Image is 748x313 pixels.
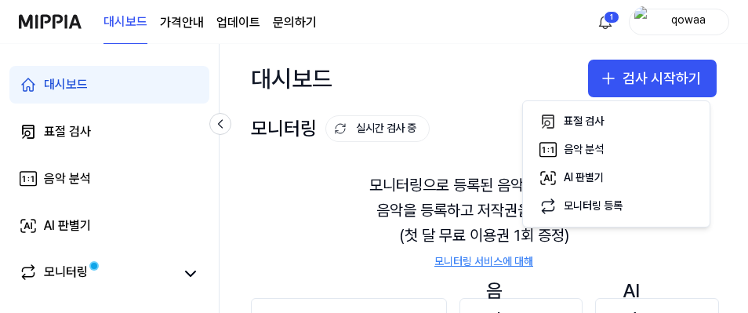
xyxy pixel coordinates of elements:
[9,66,209,104] a: 대시보드
[251,114,430,144] div: 모니터링
[604,11,619,24] div: 1
[564,114,604,129] div: 표절 검사
[658,13,719,30] div: qowaa
[564,198,623,214] div: 모니터링 등록
[273,13,317,32] a: 문의하기
[434,254,533,270] a: 모니터링 서비스에 대해
[529,136,703,164] button: 음악 분석
[325,115,430,142] button: 실시간 검사 중
[564,170,604,186] div: AI 판별기
[588,60,717,97] button: 검사 시작하기
[9,160,209,198] a: 음악 분석
[564,142,604,158] div: 음악 분석
[629,9,729,35] button: profileqowaa
[251,154,717,289] div: 모니터링으로 등록된 음악이 없습니다. 음악을 등록하고 저작권을 지키세요. (첫 달 무료 이용권 1회 증정)
[529,192,703,220] button: 모니터링 등록
[44,75,88,94] div: 대시보드
[529,107,703,136] button: 표절 검사
[529,164,703,192] button: AI 판별기
[596,13,615,31] img: 알림
[44,263,88,285] div: 모니터링
[160,13,204,32] a: 가격안내
[44,122,91,141] div: 표절 검사
[9,113,209,151] a: 표절 검사
[216,13,260,32] a: 업데이트
[251,60,332,97] div: 대시보드
[593,9,618,35] button: 알림1
[103,1,147,44] a: 대시보드
[634,6,653,38] img: profile
[9,207,209,245] a: AI 판별기
[44,169,91,188] div: 음악 분석
[19,263,175,285] a: 모니터링
[44,217,91,235] div: AI 판별기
